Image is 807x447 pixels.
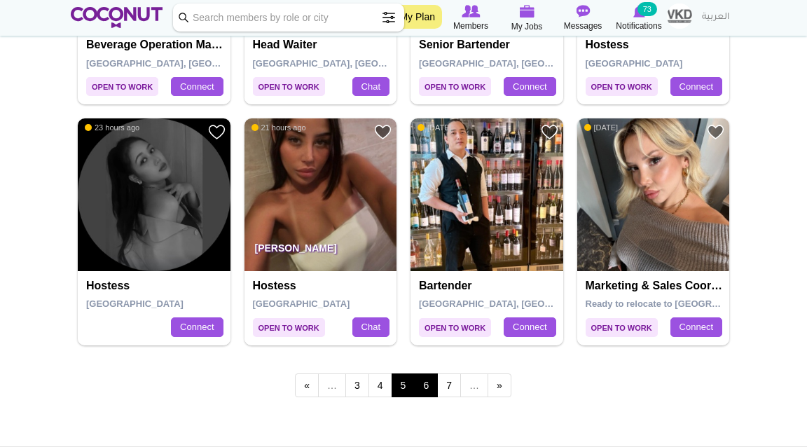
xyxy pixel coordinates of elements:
span: Messages [564,19,602,33]
a: My Plan [392,5,442,29]
span: [GEOGRAPHIC_DATA], [GEOGRAPHIC_DATA] [253,58,453,69]
span: Ready to relocate to [GEOGRAPHIC_DATA] [586,298,773,309]
span: Notifications [616,19,661,33]
a: Notifications Notifications 73 [611,4,667,33]
h4: Hostess [586,39,725,51]
h4: Senior Bartender [419,39,558,51]
a: My Jobs My Jobs [499,4,555,34]
a: Add to Favourites [707,123,724,141]
h4: Marketing & Sales Coordinator [586,280,725,292]
a: Add to Favourites [541,123,558,141]
a: Browse Members Members [443,4,499,33]
span: Open to Work [253,318,325,337]
span: [GEOGRAPHIC_DATA] [253,298,350,309]
a: Connect [670,77,722,97]
img: Browse Members [462,5,480,18]
span: [DATE] [584,123,619,132]
h4: Bartender [419,280,558,292]
span: Open to Work [586,318,658,337]
a: Connect [504,317,556,337]
h4: Hostess [253,280,392,292]
a: 3 [345,373,369,397]
span: [GEOGRAPHIC_DATA], [GEOGRAPHIC_DATA] [419,298,619,309]
img: Home [71,7,163,28]
span: Open to Work [586,77,658,96]
span: Open to Work [253,77,325,96]
a: Chat [352,317,389,337]
span: … [318,373,346,397]
a: Connect [171,77,223,97]
a: Add to Favourites [208,123,226,141]
span: [GEOGRAPHIC_DATA] [586,58,683,69]
span: Members [453,19,488,33]
h4: Hostess [86,280,226,292]
small: 73 [637,2,657,16]
span: [GEOGRAPHIC_DATA] [86,298,184,309]
span: My Jobs [511,20,543,34]
span: … [460,373,488,397]
span: Open to Work [86,77,158,96]
h4: Beverage Operation Manager [86,39,226,51]
a: Add to Favourites [374,123,392,141]
a: Connect [670,317,722,337]
span: 21 hours ago [251,123,306,132]
img: Notifications [633,5,645,18]
input: Search members by role or city [173,4,404,32]
span: [GEOGRAPHIC_DATA], [GEOGRAPHIC_DATA] [86,58,286,69]
span: Open to Work [419,77,491,96]
a: ‹ previous [295,373,319,397]
a: Messages Messages [555,4,611,33]
span: 23 hours ago [85,123,139,132]
a: العربية [695,4,736,32]
a: Connect [504,77,556,97]
a: Connect [171,317,223,337]
a: 4 [368,373,392,397]
a: 7 [437,373,461,397]
img: My Jobs [519,5,534,18]
span: [GEOGRAPHIC_DATA], [GEOGRAPHIC_DATA] [419,58,619,69]
a: Chat [352,77,389,97]
img: Messages [576,5,590,18]
span: 5 [392,373,415,397]
a: 6 [414,373,438,397]
p: [PERSON_NAME] [244,232,397,271]
span: [DATE] [418,123,452,132]
h4: Head Waiter [253,39,392,51]
a: next › [488,373,511,397]
span: Open to Work [419,318,491,337]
